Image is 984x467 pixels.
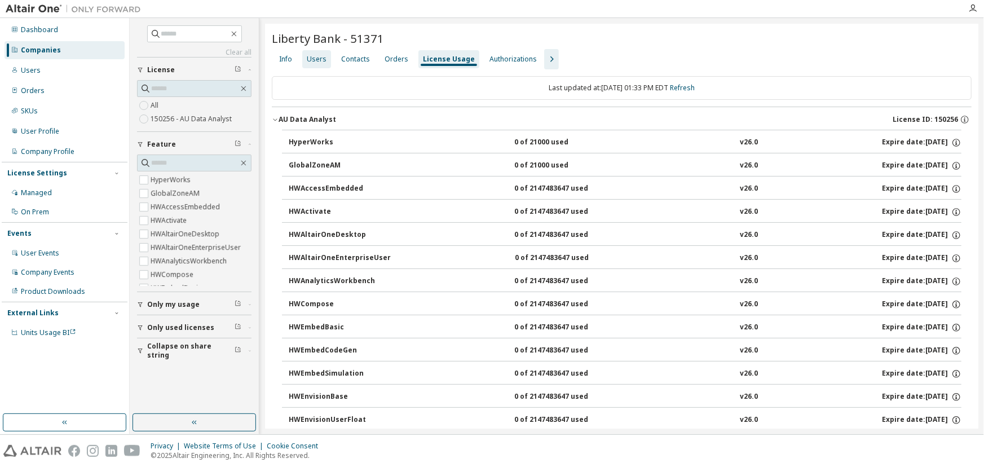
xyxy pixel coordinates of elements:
[882,369,961,379] div: Expire date: [DATE]
[137,338,251,363] button: Collapse on share string
[272,30,384,46] span: Liberty Bank - 51371
[882,299,961,310] div: Expire date: [DATE]
[21,249,59,258] div: User Events
[289,415,390,425] div: HWEnvisionUserFloat
[670,83,695,92] a: Refresh
[147,323,214,332] span: Only used licenses
[137,292,251,317] button: Only my usage
[515,253,616,263] div: 0 of 2147483647 used
[21,268,74,277] div: Company Events
[289,153,961,178] button: GlobalZoneAM0 of 21000 usedv26.0Expire date:[DATE]
[514,161,616,171] div: 0 of 21000 used
[21,86,45,95] div: Orders
[882,276,961,287] div: Expire date: [DATE]
[21,147,74,156] div: Company Profile
[740,138,758,148] div: v26.0
[21,25,58,34] div: Dashboard
[147,342,235,360] span: Collapse on share string
[514,230,616,240] div: 0 of 2147483647 used
[882,253,961,263] div: Expire date: [DATE]
[21,188,52,197] div: Managed
[7,169,67,178] div: License Settings
[151,99,161,112] label: All
[21,46,61,55] div: Companies
[151,268,196,281] label: HWCompose
[289,207,390,217] div: HWActivate
[137,315,251,340] button: Only used licenses
[289,138,390,148] div: HyperWorks
[289,346,390,356] div: HWEmbedCodeGen
[235,323,241,332] span: Clear filter
[137,58,251,82] button: License
[235,65,241,74] span: Clear filter
[87,445,99,457] img: instagram.svg
[289,246,961,271] button: HWAltairOneEnterpriseUser0 of 2147483647 usedv26.0Expire date:[DATE]
[289,200,961,224] button: HWActivate0 of 2147483647 usedv26.0Expire date:[DATE]
[151,187,202,200] label: GlobalZoneAM
[21,287,85,296] div: Product Downloads
[289,184,390,194] div: HWAccessEmbedded
[882,184,961,194] div: Expire date: [DATE]
[514,415,616,425] div: 0 of 2147483647 used
[740,276,758,287] div: v26.0
[740,207,758,217] div: v26.0
[514,299,616,310] div: 0 of 2147483647 used
[514,346,616,356] div: 0 of 2147483647 used
[289,385,961,409] button: HWEnvisionBase0 of 2147483647 usedv26.0Expire date:[DATE]
[147,65,175,74] span: License
[21,66,41,75] div: Users
[385,55,408,64] div: Orders
[21,107,38,116] div: SKUs
[279,115,336,124] div: AU Data Analyst
[740,299,758,310] div: v26.0
[882,138,961,148] div: Expire date: [DATE]
[289,161,390,171] div: GlobalZoneAM
[151,281,204,295] label: HWEmbedBasic
[514,184,616,194] div: 0 of 2147483647 used
[289,292,961,317] button: HWCompose0 of 2147483647 usedv26.0Expire date:[DATE]
[514,138,616,148] div: 0 of 21000 used
[893,115,958,124] span: License ID: 150256
[341,55,370,64] div: Contacts
[272,76,972,100] div: Last updated at: [DATE] 01:33 PM EDT
[137,132,251,157] button: Feature
[307,55,326,64] div: Users
[740,253,758,263] div: v26.0
[21,127,59,136] div: User Profile
[289,230,390,240] div: HWAltairOneDesktop
[279,55,292,64] div: Info
[289,323,390,333] div: HWEmbedBasic
[514,323,616,333] div: 0 of 2147483647 used
[423,55,475,64] div: License Usage
[514,276,616,287] div: 0 of 2147483647 used
[882,161,961,171] div: Expire date: [DATE]
[740,392,758,402] div: v26.0
[289,130,961,155] button: HyperWorks0 of 21000 usedv26.0Expire date:[DATE]
[151,200,222,214] label: HWAccessEmbedded
[740,184,758,194] div: v26.0
[124,445,140,457] img: youtube.svg
[882,207,961,217] div: Expire date: [DATE]
[882,392,961,402] div: Expire date: [DATE]
[882,415,961,425] div: Expire date: [DATE]
[3,445,61,457] img: altair_logo.svg
[289,369,390,379] div: HWEmbedSimulation
[235,346,241,355] span: Clear filter
[151,442,184,451] div: Privacy
[289,177,961,201] button: HWAccessEmbedded0 of 2147483647 usedv26.0Expire date:[DATE]
[289,338,961,363] button: HWEmbedCodeGen0 of 2147483647 usedv26.0Expire date:[DATE]
[289,253,391,263] div: HWAltairOneEnterpriseUser
[151,254,229,268] label: HWAnalyticsWorkbench
[289,408,961,433] button: HWEnvisionUserFloat0 of 2147483647 usedv26.0Expire date:[DATE]
[514,392,616,402] div: 0 of 2147483647 used
[740,230,758,240] div: v26.0
[147,140,176,149] span: Feature
[272,107,972,132] button: AU Data AnalystLicense ID: 150256
[267,442,325,451] div: Cookie Consent
[7,309,59,318] div: External Links
[882,230,961,240] div: Expire date: [DATE]
[147,300,200,309] span: Only my usage
[151,112,234,126] label: 150256 - AU Data Analyst
[151,214,189,227] label: HWActivate
[289,362,961,386] button: HWEmbedSimulation0 of 2147483647 usedv26.0Expire date:[DATE]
